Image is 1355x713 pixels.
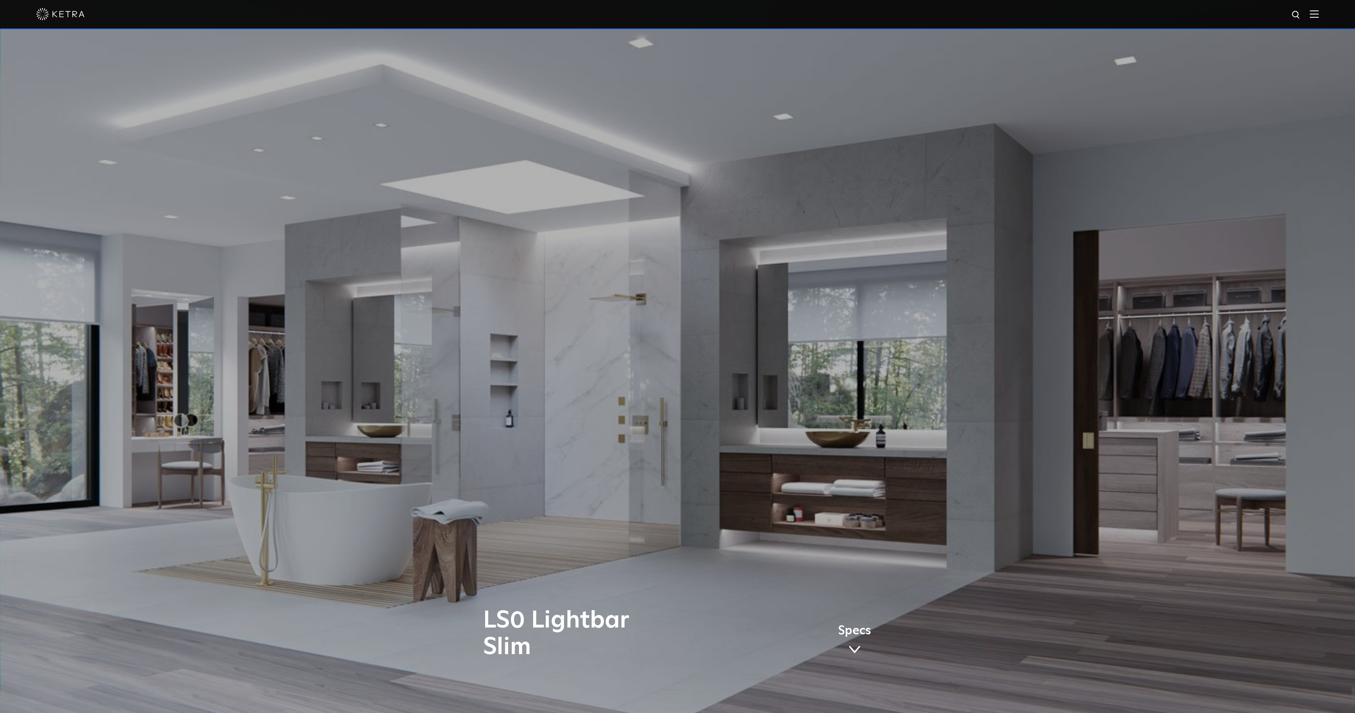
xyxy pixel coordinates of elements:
img: search icon [1291,10,1301,20]
a: Specs [838,625,871,657]
img: ketra-logo-2019-white [36,8,85,20]
h1: LS0 Lightbar Slim [483,607,711,661]
span: Specs [838,625,871,637]
img: Hamburger%20Nav.svg [1310,10,1319,18]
